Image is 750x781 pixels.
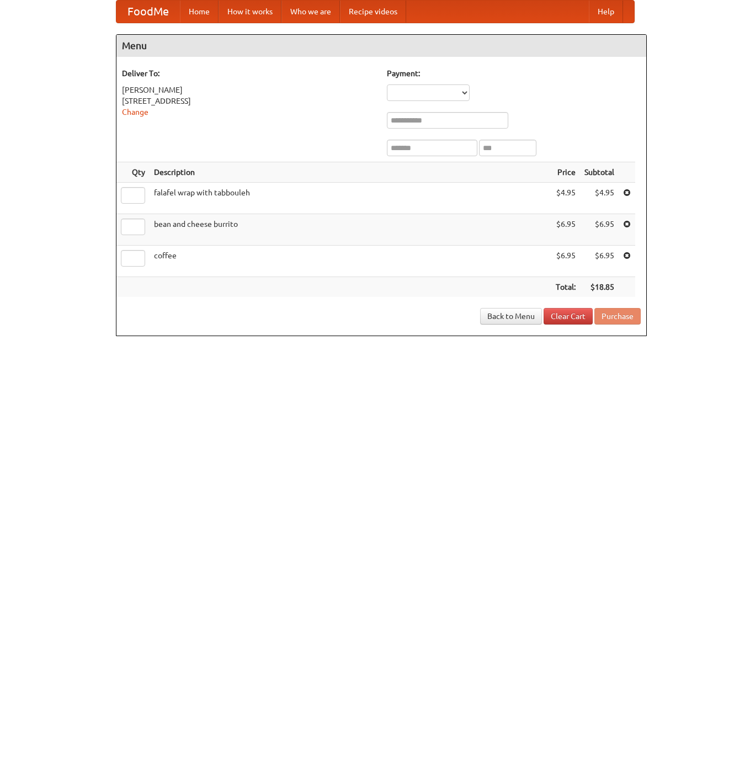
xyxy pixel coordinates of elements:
[387,68,641,79] h5: Payment:
[580,277,619,297] th: $18.85
[116,35,646,57] h4: Menu
[544,308,593,325] a: Clear Cart
[122,84,376,95] div: [PERSON_NAME]
[580,214,619,246] td: $6.95
[122,95,376,107] div: [STREET_ADDRESS]
[180,1,219,23] a: Home
[281,1,340,23] a: Who we are
[219,1,281,23] a: How it works
[594,308,641,325] button: Purchase
[580,162,619,183] th: Subtotal
[150,183,551,214] td: falafel wrap with tabbouleh
[340,1,406,23] a: Recipe videos
[150,162,551,183] th: Description
[580,246,619,277] td: $6.95
[551,246,580,277] td: $6.95
[122,68,376,79] h5: Deliver To:
[551,277,580,297] th: Total:
[116,1,180,23] a: FoodMe
[551,183,580,214] td: $4.95
[580,183,619,214] td: $4.95
[480,308,542,325] a: Back to Menu
[589,1,623,23] a: Help
[551,162,580,183] th: Price
[551,214,580,246] td: $6.95
[122,108,148,116] a: Change
[150,246,551,277] td: coffee
[150,214,551,246] td: bean and cheese burrito
[116,162,150,183] th: Qty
